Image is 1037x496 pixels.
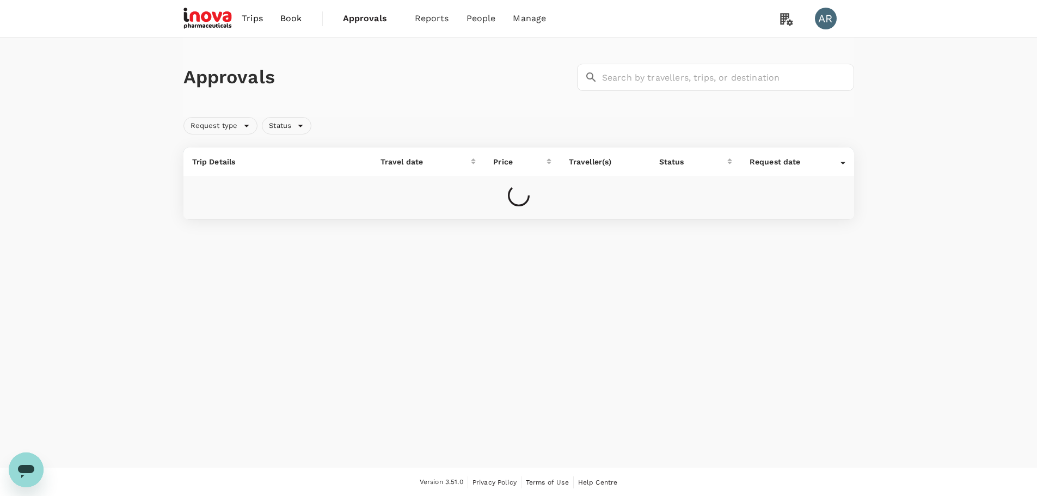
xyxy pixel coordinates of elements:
span: Help Centre [578,479,618,486]
span: Version 3.51.0 [420,477,463,488]
p: Traveller(s) [569,156,642,167]
img: iNova Pharmaceuticals [183,7,234,30]
span: Trips [242,12,263,25]
a: Help Centre [578,476,618,488]
span: Privacy Policy [473,479,517,486]
span: Request type [184,121,244,131]
a: Privacy Policy [473,476,517,488]
span: Terms of Use [526,479,569,486]
div: Travel date [381,156,471,167]
div: Request type [183,117,258,134]
span: Book [280,12,302,25]
input: Search by travellers, trips, or destination [602,64,854,91]
span: Status [262,121,298,131]
div: Request date [750,156,840,167]
h1: Approvals [183,66,573,89]
span: Manage [513,12,546,25]
iframe: Button to launch messaging window [9,452,44,487]
span: People [467,12,496,25]
div: AR [815,8,837,29]
a: Terms of Use [526,476,569,488]
p: Trip Details [192,156,363,167]
div: Status [262,117,311,134]
div: Price [493,156,546,167]
span: Approvals [343,12,397,25]
div: Status [659,156,727,167]
span: Reports [415,12,449,25]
